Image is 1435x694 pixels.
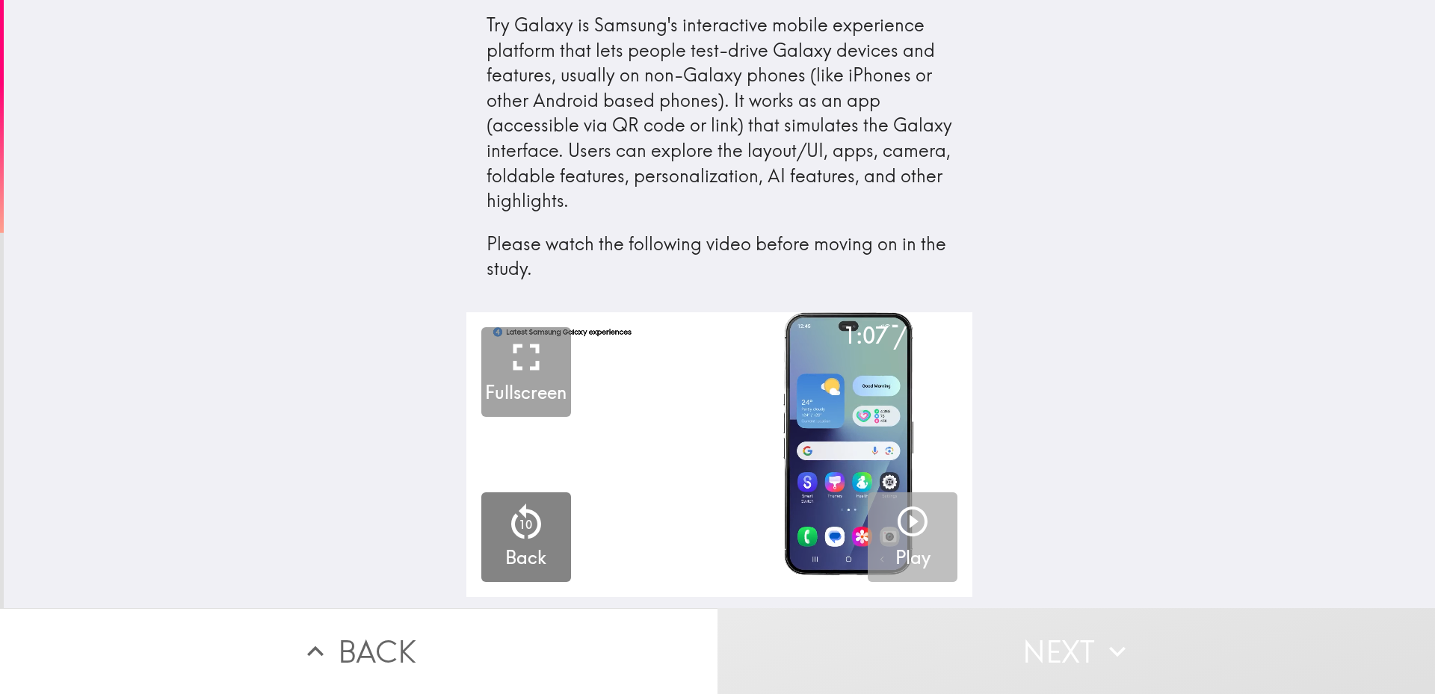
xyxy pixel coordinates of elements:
[485,380,567,406] h5: Fullscreen
[843,320,957,351] div: 1:07 / 2:49
[717,608,1435,694] button: Next
[481,327,571,417] button: Fullscreen
[519,516,532,533] p: 10
[505,545,546,571] h5: Back
[487,13,953,282] div: Try Galaxy is Samsung's interactive mobile experience platform that lets people test-drive Galaxy...
[895,545,931,571] h5: Play
[868,492,957,582] button: Play
[487,232,953,282] p: Please watch the following video before moving on in the study.
[481,492,571,582] button: 10Back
